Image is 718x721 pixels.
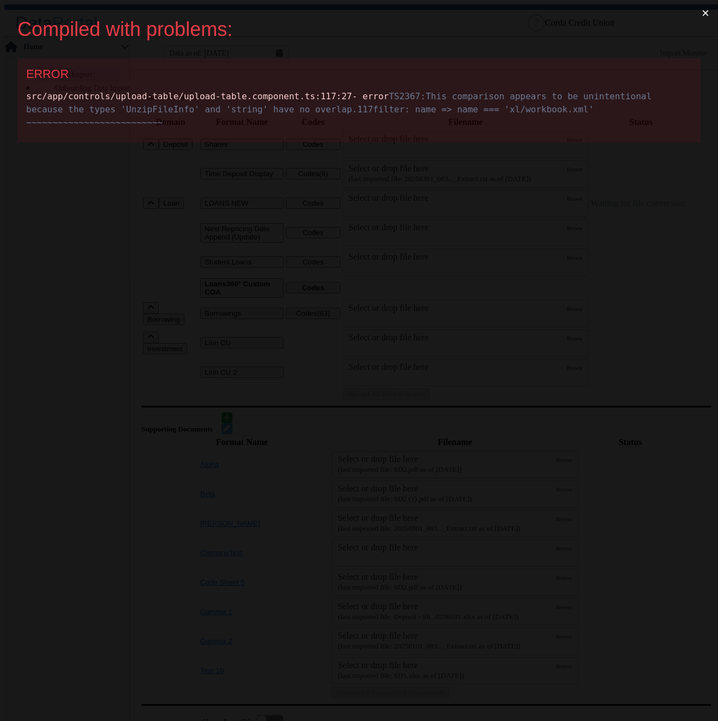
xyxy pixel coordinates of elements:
[26,91,657,128] span: This comparison appears to be unintentional because the types 'UnzipFileInfo' and 'string' have n...
[26,67,692,81] div: ERROR
[315,91,337,101] span: :117
[26,90,692,129] div: src/app/controls/upload-table/upload-table.component.ts :27
[352,91,388,101] span: - error
[357,104,373,115] span: 117
[26,91,657,128] span: TS2367:
[17,17,683,41] div: Compiled with problems:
